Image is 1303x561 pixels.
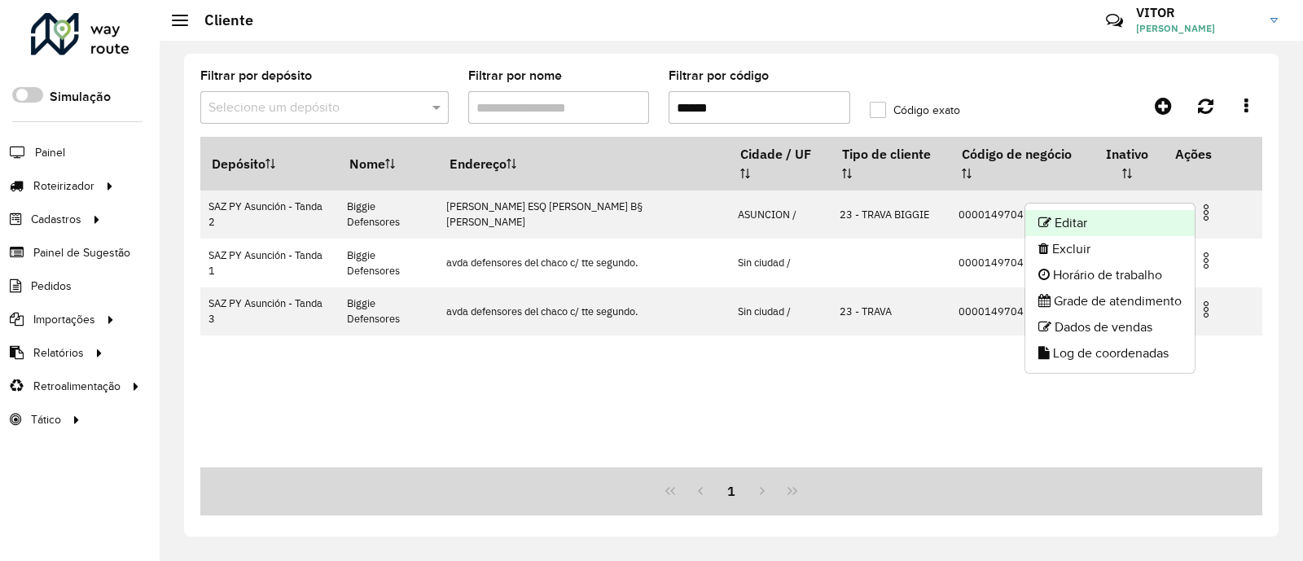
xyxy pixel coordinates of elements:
[669,66,769,85] label: Filtrar por código
[729,287,831,335] td: Sin ciudad /
[31,411,61,428] span: Tático
[729,239,831,287] td: Sin ciudad /
[950,239,1090,287] td: 0000149704
[33,244,130,261] span: Painel de Sugestão
[200,239,338,287] td: SAZ PY Asunción - Tanda 1
[33,178,94,195] span: Roteirizador
[438,287,730,335] td: avda defensores del chaco c/ tte segundo.
[438,191,730,239] td: [PERSON_NAME] ESQ [PERSON_NAME] B§ [PERSON_NAME]
[1090,137,1165,191] th: Inativo
[188,11,253,29] h2: Cliente
[1164,137,1261,171] th: Ações
[1136,21,1258,36] span: [PERSON_NAME]
[716,476,747,506] button: 1
[338,287,438,335] td: Biggie Defensores
[831,287,950,335] td: 23 - TRAVA
[1136,5,1258,20] h3: VITOR
[831,191,950,239] td: 23 - TRAVA BIGGIE
[729,137,831,191] th: Cidade / UF
[950,137,1090,191] th: Código de negócio
[468,66,562,85] label: Filtrar por nome
[200,137,338,191] th: Depósito
[1025,340,1195,366] li: Log de coordenadas
[1025,288,1195,314] li: Grade de atendimento
[1025,314,1195,340] li: Dados de vendas
[1025,210,1195,236] li: Editar
[950,191,1090,239] td: 0000149704
[200,191,338,239] td: SAZ PY Asunción - Tanda 2
[35,144,65,161] span: Painel
[438,239,730,287] td: avda defensores del chaco c/ tte segundo.
[338,191,438,239] td: Biggie Defensores
[1025,236,1195,262] li: Excluir
[950,287,1090,335] td: 0000149704
[338,239,438,287] td: Biggie Defensores
[31,211,81,228] span: Cadastros
[33,344,84,362] span: Relatórios
[200,287,338,335] td: SAZ PY Asunción - Tanda 3
[338,137,438,191] th: Nome
[1025,262,1195,288] li: Horário de trabalho
[831,137,950,191] th: Tipo de cliente
[50,87,111,107] label: Simulação
[200,66,312,85] label: Filtrar por depósito
[1097,3,1132,38] a: Contato Rápido
[31,278,72,295] span: Pedidos
[729,191,831,239] td: ASUNCION /
[870,102,960,119] label: Código exato
[33,378,121,395] span: Retroalimentação
[33,311,95,328] span: Importações
[438,137,730,191] th: Endereço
